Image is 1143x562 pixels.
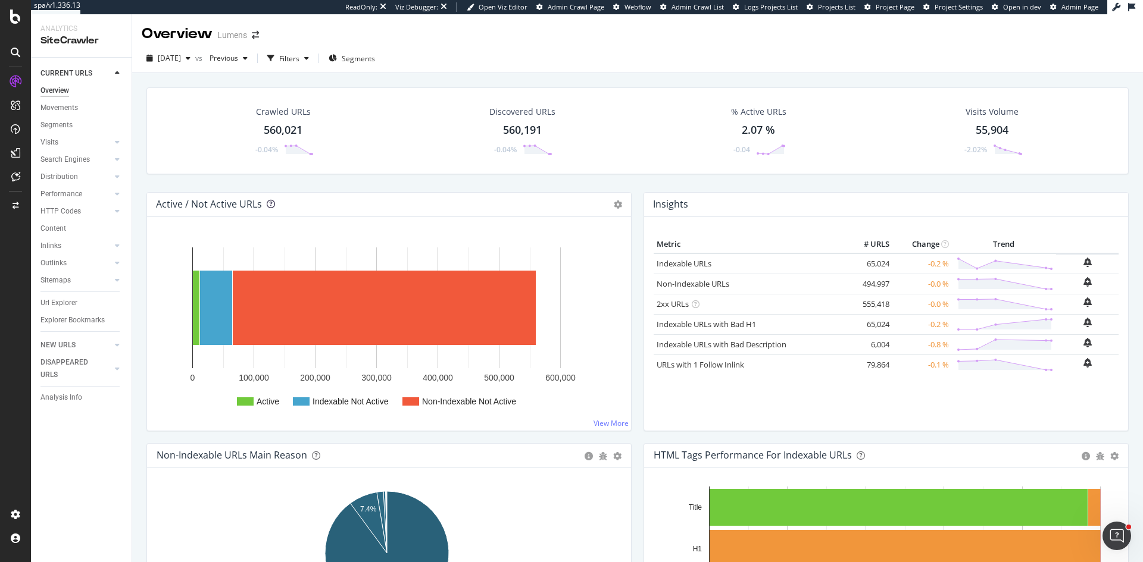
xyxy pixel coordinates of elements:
[1083,297,1092,307] div: bell-plus
[40,119,73,131] div: Segments
[599,452,607,460] div: bug
[653,196,688,212] h4: Insights
[142,49,195,68] button: [DATE]
[1061,2,1098,11] span: Admin Page
[1083,277,1092,287] div: bell-plus
[484,373,514,382] text: 500,000
[263,49,314,68] button: Filters
[40,205,111,218] a: HTTP Codes
[40,205,81,218] div: HTTP Codes
[892,253,952,274] td: -0.2 %
[40,391,82,404] div: Analysis Info
[360,505,377,513] text: 7.4%
[845,294,892,314] td: 555,418
[548,2,604,11] span: Admin Crawl Page
[892,294,952,314] td: -0.0 %
[818,2,855,11] span: Projects List
[744,2,798,11] span: Logs Projects List
[654,236,845,253] th: Metric
[876,2,914,11] span: Project Page
[845,253,892,274] td: 65,024
[395,2,438,12] div: Viz Debugger:
[545,373,576,382] text: 600,000
[40,257,111,269] a: Outlinks
[205,49,252,68] button: Previous
[195,53,205,63] span: vs
[467,2,527,12] a: Open Viz Editor
[40,314,123,326] a: Explorer Bookmarks
[40,171,78,183] div: Distribution
[40,34,122,48] div: SiteCrawler
[892,274,952,294] td: -0.0 %
[40,391,123,404] a: Analysis Info
[40,153,90,166] div: Search Engines
[966,106,1019,118] div: Visits Volume
[952,236,1056,253] th: Trend
[217,29,247,41] div: Lumens
[742,123,775,138] div: 2.07 %
[40,222,123,235] a: Content
[324,49,380,68] button: Segments
[845,334,892,354] td: 6,004
[1003,2,1041,11] span: Open in dev
[157,236,617,421] div: A chart.
[624,2,651,11] span: Webflow
[731,106,786,118] div: % Active URLs
[157,449,307,461] div: Non-Indexable URLs Main Reason
[1082,452,1090,460] div: circle-info
[40,188,111,200] a: Performance
[142,24,213,44] div: Overview
[489,106,555,118] div: Discovered URLs
[585,452,593,460] div: circle-info
[40,188,82,200] div: Performance
[657,359,744,370] a: URLs with 1 Follow Inlink
[205,53,238,63] span: Previous
[40,339,111,351] a: NEW URLS
[657,299,689,309] a: 2xx URLs
[40,153,111,166] a: Search Engines
[40,136,111,149] a: Visits
[40,240,111,252] a: Inlinks
[423,373,453,382] text: 400,000
[252,31,259,39] div: arrow-right-arrow-left
[257,397,279,406] text: Active
[190,373,195,382] text: 0
[239,373,269,382] text: 100,000
[845,274,892,294] td: 494,997
[923,2,983,12] a: Project Settings
[845,236,892,253] th: # URLS
[345,2,377,12] div: ReadOnly:
[256,106,311,118] div: Crawled URLs
[613,452,622,460] div: gear
[892,354,952,375] td: -0.1 %
[1083,318,1092,327] div: bell-plus
[536,2,604,12] a: Admin Crawl Page
[40,297,77,309] div: Url Explorer
[40,297,123,309] a: Url Explorer
[40,240,61,252] div: Inlinks
[40,24,122,34] div: Analytics
[40,119,123,131] a: Segments
[40,339,76,351] div: NEW URLS
[1083,338,1092,347] div: bell-plus
[864,2,914,12] a: Project Page
[657,278,729,289] a: Non-Indexable URLs
[300,373,330,382] text: 200,000
[422,397,516,406] text: Non-Indexable Not Active
[40,274,71,287] div: Sitemaps
[594,418,629,428] a: View More
[660,2,724,12] a: Admin Crawl List
[613,2,651,12] a: Webflow
[40,84,123,97] a: Overview
[40,84,69,97] div: Overview
[279,54,299,64] div: Filters
[992,2,1041,12] a: Open in dev
[614,200,622,209] i: Options
[1110,452,1119,460] div: gear
[892,334,952,354] td: -0.8 %
[964,145,987,155] div: -2.02%
[892,236,952,253] th: Change
[733,2,798,12] a: Logs Projects List
[657,319,756,329] a: Indexable URLs with Bad H1
[40,356,111,381] a: DISAPPEARED URLS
